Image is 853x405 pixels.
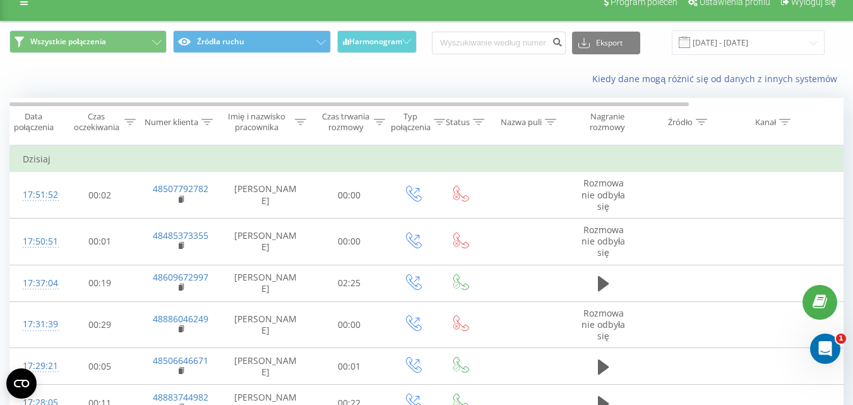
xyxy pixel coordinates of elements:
td: [PERSON_NAME] [222,301,310,348]
td: [PERSON_NAME] [222,348,310,385]
span: Rozmowa nie odbyła się [582,224,625,258]
button: Harmonogram [337,30,417,53]
span: Rozmowa nie odbyła się [582,177,625,212]
span: Harmonogram [349,37,402,46]
td: 00:00 [310,172,389,219]
a: 48886046249 [153,313,208,325]
a: Kiedy dane mogą różnić się od danych z innych systemów [592,73,844,85]
div: Imię i nazwisko pracownika [222,111,292,133]
td: 00:00 [310,218,389,265]
button: Eksport [572,32,640,54]
div: Typ połączenia [391,111,431,133]
td: 00:29 [61,301,140,348]
div: Kanał [755,117,776,128]
div: Nazwa puli [501,117,542,128]
div: Nagranie rozmowy [576,111,638,133]
div: 17:29:21 [23,354,48,378]
td: [PERSON_NAME] [222,172,310,219]
td: 00:02 [61,172,140,219]
a: 48485373355 [153,229,208,241]
td: 00:01 [310,348,389,385]
div: Czas trwania rozmowy [321,111,371,133]
div: 17:50:51 [23,229,48,254]
div: 17:51:52 [23,183,48,207]
div: Numer klienta [145,117,198,128]
span: Rozmowa nie odbyła się [582,307,625,342]
div: Status [446,117,470,128]
iframe: Intercom live chat [810,334,840,364]
span: 1 [836,334,846,344]
td: 00:05 [61,348,140,385]
td: 02:25 [310,265,389,301]
div: 17:31:39 [23,312,48,337]
button: Wszystkie połączenia [9,30,167,53]
a: 48507792782 [153,183,208,195]
button: Źródła ruchu [173,30,330,53]
div: Źródło [668,117,693,128]
div: 17:37:04 [23,271,48,296]
input: Wyszukiwanie według numeru [432,32,566,54]
a: 48609672997 [153,271,208,283]
span: Wszystkie połączenia [30,37,106,47]
div: Data połączenia [10,111,57,133]
td: [PERSON_NAME] [222,265,310,301]
td: 00:01 [61,218,140,265]
td: 00:00 [310,301,389,348]
td: 00:19 [61,265,140,301]
td: [PERSON_NAME] [222,218,310,265]
div: Czas oczekiwania [71,111,121,133]
a: 48883744982 [153,391,208,403]
a: 48506646671 [153,354,208,366]
button: Open CMP widget [6,368,37,399]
